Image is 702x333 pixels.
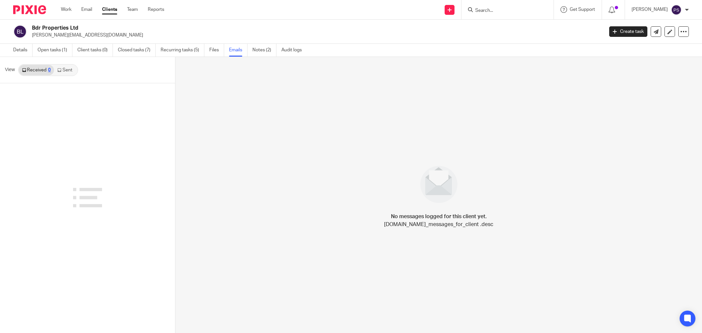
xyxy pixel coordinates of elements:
[127,6,138,13] a: Team
[609,26,647,37] a: Create task
[475,8,534,14] input: Search
[32,32,599,38] p: [PERSON_NAME][EMAIL_ADDRESS][DOMAIN_NAME]
[118,44,156,57] a: Closed tasks (7)
[416,162,462,207] img: image
[61,6,71,13] a: Work
[32,25,486,32] h2: Bdr Properties Ltd
[54,65,77,75] a: Sent
[384,220,493,228] p: [DOMAIN_NAME]_messages_for_client .desc
[13,25,27,38] img: svg%3E
[5,66,15,73] span: View
[148,6,164,13] a: Reports
[81,6,92,13] a: Email
[19,65,54,75] a: Received0
[161,44,204,57] a: Recurring tasks (5)
[38,44,72,57] a: Open tasks (1)
[209,44,224,57] a: Files
[391,213,487,220] h4: No messages logged for this client yet.
[252,44,276,57] a: Notes (2)
[570,7,595,12] span: Get Support
[632,6,668,13] p: [PERSON_NAME]
[281,44,307,57] a: Audit logs
[48,68,51,72] div: 0
[77,44,113,57] a: Client tasks (0)
[229,44,247,57] a: Emails
[13,5,46,14] img: Pixie
[102,6,117,13] a: Clients
[13,44,33,57] a: Details
[671,5,682,15] img: svg%3E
